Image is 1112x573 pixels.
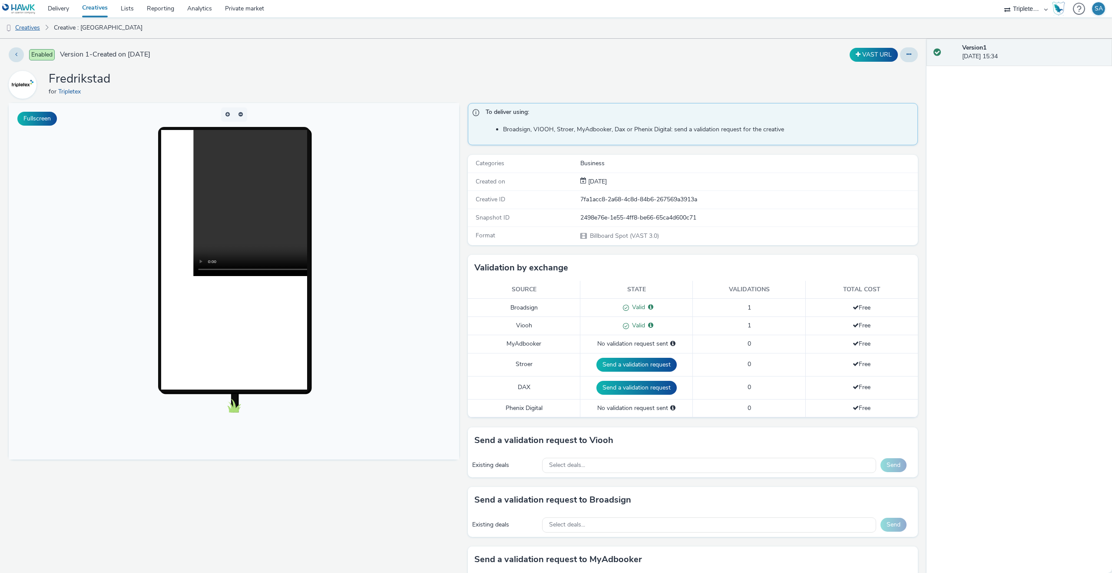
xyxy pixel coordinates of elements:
[853,360,870,368] span: Free
[468,399,580,417] td: Phenix Digital
[853,321,870,330] span: Free
[472,520,538,529] div: Existing deals
[670,340,675,348] div: Please select a deal below and click on Send to send a validation request to MyAdbooker.
[580,213,917,222] div: 2498e76e-1e55-4ff8-be66-65ca4d600c71
[10,72,35,97] img: Tripletex
[853,340,870,348] span: Free
[853,303,870,312] span: Free
[596,381,677,395] button: Send a validation request
[580,281,693,299] th: State
[17,112,57,126] button: Fullscreen
[880,458,907,472] button: Send
[1095,2,1103,15] div: SA
[2,3,36,14] img: undefined Logo
[853,383,870,391] span: Free
[748,303,751,312] span: 1
[670,404,675,413] div: Please select a deal below and click on Send to send a validation request to Phenix Digital.
[962,43,1105,61] div: [DATE] 15:34
[880,518,907,532] button: Send
[474,434,613,447] h3: Send a validation request to Viooh
[850,48,898,62] button: VAST URL
[580,159,917,168] div: Business
[580,195,917,204] div: 7fa1acc8-2a68-4c8d-84b6-267569a3913a
[468,299,580,317] td: Broadsign
[60,50,150,60] span: Version 1 - Created on [DATE]
[586,177,607,186] div: Creation 26 August 2025, 15:34
[29,49,55,60] span: Enabled
[629,321,645,330] span: Valid
[49,87,58,96] span: for
[853,404,870,412] span: Free
[50,17,147,38] a: Creative : [GEOGRAPHIC_DATA]
[549,521,585,529] span: Select deals...
[748,360,751,368] span: 0
[468,353,580,376] td: Stroer
[468,376,580,399] td: DAX
[585,404,688,413] div: No validation request sent
[962,43,986,52] strong: Version 1
[847,48,900,62] div: Duplicate the creative as a VAST URL
[629,303,645,311] span: Valid
[476,159,504,167] span: Categories
[693,281,805,299] th: Validations
[748,321,751,330] span: 1
[468,281,580,299] th: Source
[9,80,40,89] a: Tripletex
[4,24,13,33] img: dooh
[805,281,918,299] th: Total cost
[474,261,568,274] h3: Validation by exchange
[468,317,580,335] td: Viooh
[474,493,631,506] h3: Send a validation request to Broadsign
[486,108,909,119] span: To deliver using:
[585,340,688,348] div: No validation request sent
[596,358,677,372] button: Send a validation request
[476,195,505,203] span: Creative ID
[589,232,659,240] span: Billboard Spot (VAST 3.0)
[503,125,913,134] li: Broadsign, VIOOH, Stroer, MyAdbooker, Dax or Phenix Digital: send a validation request for the cr...
[58,87,84,96] a: Tripletex
[586,177,607,186] span: [DATE]
[49,71,110,87] h1: Fredrikstad
[476,177,505,186] span: Created on
[549,462,585,469] span: Select deals...
[1052,2,1065,16] img: Hawk Academy
[474,553,642,566] h3: Send a validation request to MyAdbooker
[476,213,510,222] span: Snapshot ID
[748,383,751,391] span: 0
[748,404,751,412] span: 0
[748,340,751,348] span: 0
[472,461,538,470] div: Existing deals
[468,335,580,353] td: MyAdbooker
[476,231,495,240] span: Format
[1052,2,1069,16] a: Hawk Academy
